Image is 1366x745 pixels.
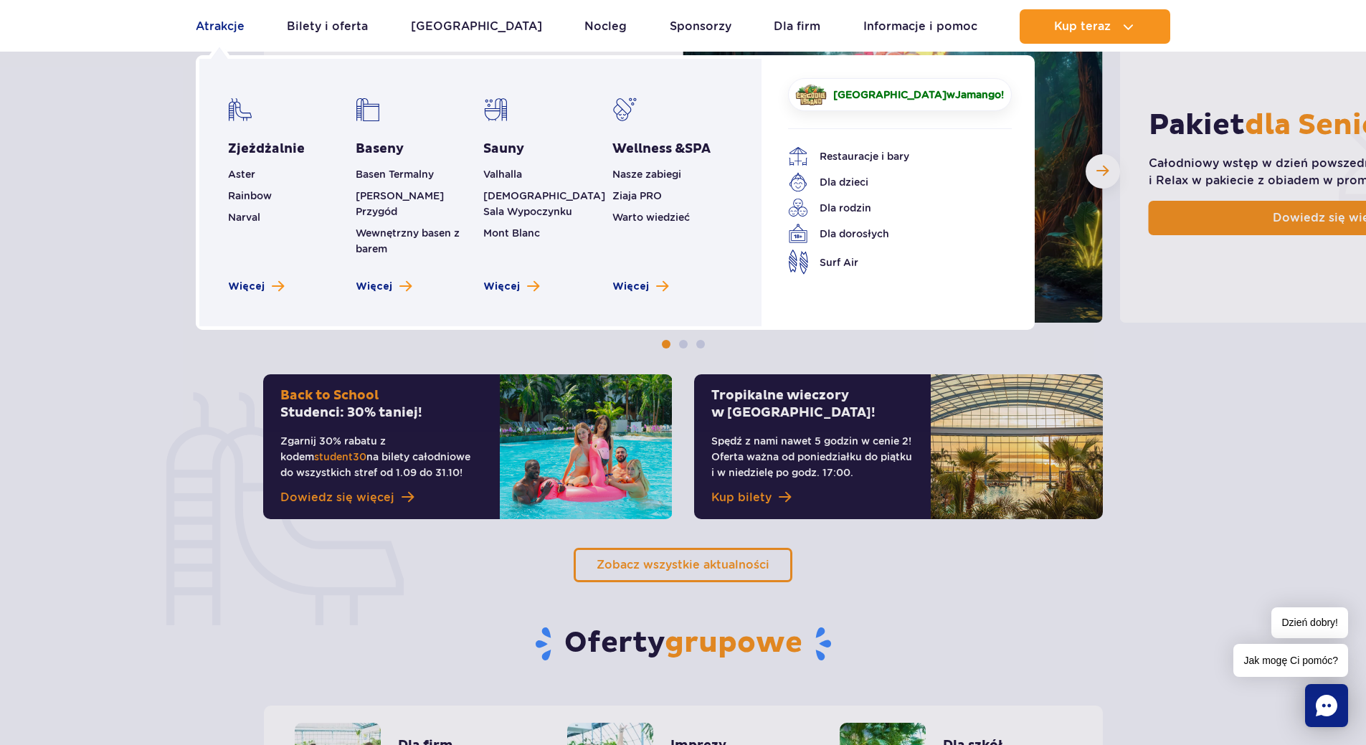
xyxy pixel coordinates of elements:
a: Restauracje i bary [788,146,990,166]
a: Informacje i pomoc [863,9,977,44]
a: Sauny [483,141,524,158]
a: Surf Air [788,250,990,275]
a: Aster [228,169,255,180]
a: Baseny [356,141,404,158]
a: Sponsorzy [670,9,731,44]
a: Basen Termalny [356,169,434,180]
a: Wewnętrzny basen z barem [356,227,460,255]
span: Surf Air [820,255,858,270]
span: Jamango [955,89,1001,100]
button: Kup teraz [1020,9,1170,44]
a: Zobacz więcej saun [483,280,539,294]
span: SPA [685,141,711,157]
a: Valhalla [483,169,522,180]
a: Dla rodzin [788,198,990,218]
a: Narval [228,212,260,223]
span: Kup teraz [1054,20,1111,33]
a: [GEOGRAPHIC_DATA]wJamango! [788,78,1012,111]
a: Warto wiedzieć [612,212,690,223]
a: [PERSON_NAME] Przygód [356,190,444,217]
span: w ! [834,87,1005,102]
span: Jak mogę Ci pomóc? [1233,644,1348,677]
a: Mont Blanc [483,227,540,239]
a: Atrakcje [196,9,245,44]
a: Nasze zabiegi [612,169,681,180]
a: Zobacz więcej basenów [356,280,412,294]
a: Dla firm [774,9,820,44]
span: Więcej [612,280,649,294]
a: Dla dzieci [788,172,990,192]
a: Zobacz więcej Wellness & SPA [612,280,668,294]
a: Wellness &SPA [612,141,711,158]
span: [GEOGRAPHIC_DATA] [833,89,947,100]
a: Ziaja PRO [612,190,662,201]
span: Dzień dobry! [1271,607,1348,638]
a: Rainbow [228,190,272,201]
span: Więcej [228,280,265,294]
span: Więcej [356,280,392,294]
a: [DEMOGRAPHIC_DATA] Sala Wypoczynku [483,190,605,217]
a: Zobacz więcej zjeżdżalni [228,280,284,294]
span: Wellness & [612,141,711,157]
div: Chat [1305,684,1348,727]
a: Zjeżdżalnie [228,141,305,158]
a: Bilety i oferta [287,9,368,44]
span: Więcej [483,280,520,294]
a: Nocleg [584,9,627,44]
a: Dla dorosłych [788,224,990,244]
a: [GEOGRAPHIC_DATA] [411,9,542,44]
